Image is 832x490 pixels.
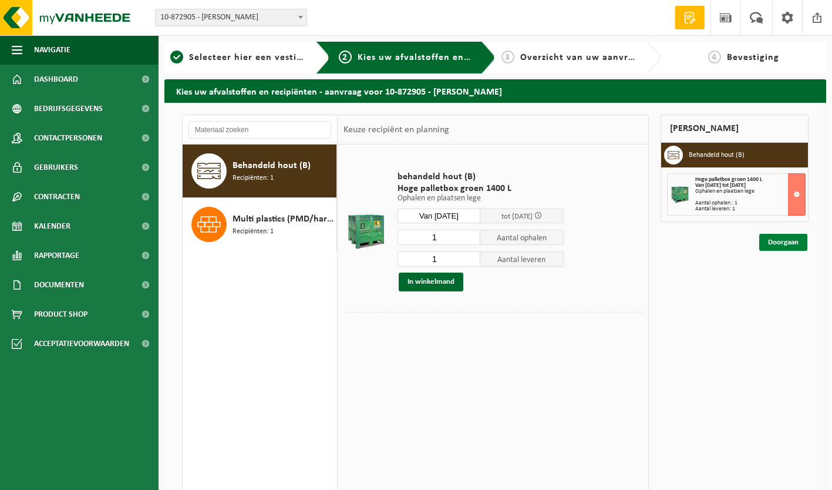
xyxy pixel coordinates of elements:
[358,53,519,62] span: Kies uw afvalstoffen en recipiënten
[34,270,84,300] span: Documenten
[233,173,274,184] span: Recipiënten: 1
[188,121,331,139] input: Materiaal zoeken
[695,182,746,189] strong: Van [DATE] tot [DATE]
[661,115,809,143] div: [PERSON_NAME]
[695,189,805,194] div: Ophalen en plaatsen lege
[233,226,274,237] span: Recipiënten: 1
[399,273,463,291] button: In winkelmand
[34,329,129,358] span: Acceptatievoorwaarden
[233,159,311,173] span: Behandeld hout (B)
[183,198,337,251] button: Multi plastics (PMD/harde kunststoffen/spanbanden/EPS/folie naturel/folie gemengd) Recipiënten: 1
[170,51,183,63] span: 1
[155,9,307,26] span: 10-872905 - GHYSEL SVEN - ICHTEGEM
[727,53,779,62] span: Bevestiging
[156,9,306,26] span: 10-872905 - GHYSEL SVEN - ICHTEGEM
[398,194,564,203] p: Ophalen en plaatsen lege
[759,234,807,251] a: Doorgaan
[183,145,337,198] button: Behandeld hout (B) Recipiënten: 1
[233,212,334,226] span: Multi plastics (PMD/harde kunststoffen/spanbanden/EPS/folie naturel/folie gemengd)
[34,300,87,329] span: Product Shop
[338,115,455,145] div: Keuze recipiënt en planning
[34,241,79,270] span: Rapportage
[695,176,762,183] span: Hoge palletbox groen 1400 L
[34,153,78,182] span: Gebruikers
[34,35,70,65] span: Navigatie
[708,51,721,63] span: 4
[689,146,745,165] h3: Behandeld hout (B)
[34,94,103,123] span: Bedrijfsgegevens
[34,123,102,153] span: Contactpersonen
[398,209,481,223] input: Selecteer datum
[480,251,564,267] span: Aantal leveren
[170,51,306,65] a: 1Selecteer hier een vestiging
[520,53,644,62] span: Overzicht van uw aanvraag
[34,65,78,94] span: Dashboard
[501,213,533,220] span: tot [DATE]
[695,206,805,212] div: Aantal leveren: 1
[695,200,805,206] div: Aantal ophalen : 1
[164,79,826,102] h2: Kies uw afvalstoffen en recipiënten - aanvraag voor 10-872905 - [PERSON_NAME]
[339,51,352,63] span: 2
[189,53,316,62] span: Selecteer hier een vestiging
[34,182,80,212] span: Contracten
[398,171,564,183] span: behandeld hout (B)
[480,230,564,245] span: Aantal ophalen
[501,51,514,63] span: 3
[34,212,70,241] span: Kalender
[398,183,564,194] span: Hoge palletbox groen 1400 L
